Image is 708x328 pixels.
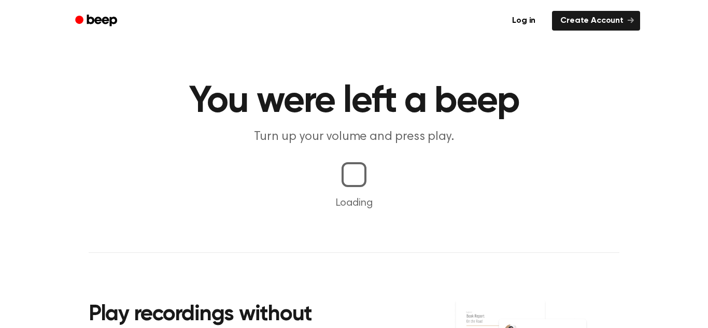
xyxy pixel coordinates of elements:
a: Beep [68,11,126,31]
p: Loading [12,195,696,211]
a: Create Account [552,11,640,31]
h1: You were left a beep [89,83,619,120]
a: Log in [502,9,546,33]
p: Turn up your volume and press play. [155,129,553,146]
